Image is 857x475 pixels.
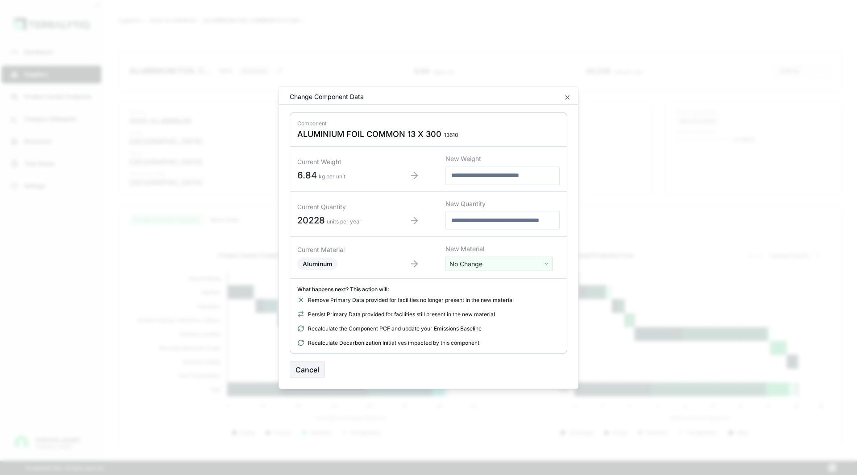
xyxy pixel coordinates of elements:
[297,325,560,332] div: Recalculate the Component PCF and update your Emissions Baseline
[297,202,383,211] div: Current Quantity
[297,170,317,181] span: 6.84
[303,260,332,267] span: Aluminum
[297,339,560,346] div: Recalculate Decarbonization Initiatives impacted by this component
[297,120,560,127] div: Component
[290,361,325,378] button: Cancel
[297,245,383,254] div: Current Material
[297,215,325,226] span: 20228
[297,296,560,303] div: Remove Primary Data provided for facilities no longer present in the new material
[297,310,560,318] div: Persist Primary Data provided for facilities still present in the new material
[319,173,345,180] span: kg per unit
[445,244,560,253] div: New Material
[327,218,362,225] span: units per year
[297,157,383,166] div: Current Weight
[283,92,364,101] div: Change Component Data
[297,128,441,139] span: ALUMINIUM FOIL COMMON 13 X 300
[445,256,553,271] button: No Change
[445,154,560,163] div: New Weight
[444,131,458,138] span: 13610
[445,199,560,208] div: New Quantity
[297,285,560,293] div: What happens next? This action will:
